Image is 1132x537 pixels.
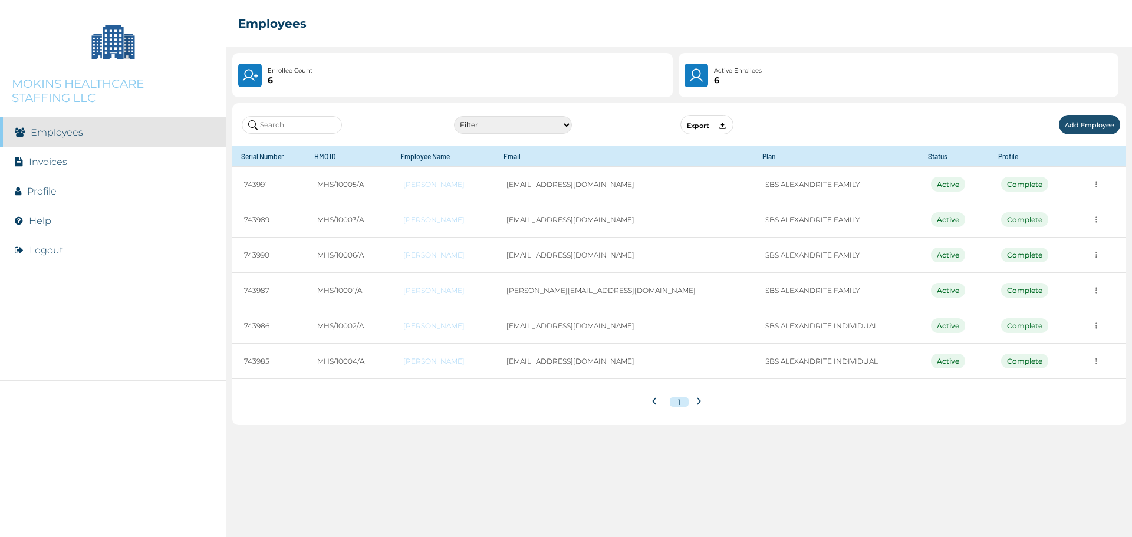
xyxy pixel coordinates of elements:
[1001,283,1048,298] div: Complete
[29,245,63,256] button: Logout
[305,308,391,344] td: MHS/10002/A
[305,146,391,167] th: HMO ID
[238,17,307,31] h2: Employees
[1001,318,1048,333] div: Complete
[753,308,919,344] td: SBS ALEXANDRITE INDIVIDUAL
[495,146,753,167] th: Email
[495,167,753,202] td: [EMAIL_ADDRESS][DOMAIN_NAME]
[931,177,965,192] div: Active
[1087,246,1105,264] button: more
[403,286,483,295] a: [PERSON_NAME]
[305,238,391,273] td: MHS/10006/A
[1087,281,1105,299] button: more
[305,167,391,202] td: MHS/10005/A
[1087,317,1105,335] button: more
[305,273,391,308] td: MHS/10001/A
[495,238,753,273] td: [EMAIL_ADDRESS][DOMAIN_NAME]
[403,251,483,259] a: [PERSON_NAME]
[753,344,919,379] td: SBS ALEXANDRITE INDIVIDUAL
[714,66,762,75] p: Active Enrollees
[305,202,391,238] td: MHS/10003/A
[268,75,312,85] p: 6
[931,248,965,262] div: Active
[403,321,483,330] a: [PERSON_NAME]
[391,146,495,167] th: Employee Name
[232,238,305,273] td: 743990
[931,212,965,227] div: Active
[232,146,305,167] th: Serial Number
[753,273,919,308] td: SBS ALEXANDRITE FAMILY
[29,156,67,167] a: Invoices
[1001,177,1048,192] div: Complete
[688,67,705,84] img: User.4b94733241a7e19f64acd675af8f0752.svg
[931,354,965,368] div: Active
[495,344,753,379] td: [EMAIL_ADDRESS][DOMAIN_NAME]
[1087,352,1105,370] button: more
[1087,210,1105,229] button: more
[989,146,1075,167] th: Profile
[714,75,762,85] p: 6
[931,283,965,298] div: Active
[232,273,305,308] td: 743987
[268,66,312,75] p: Enrollee Count
[1001,248,1048,262] div: Complete
[12,77,215,105] p: MOKINS HEALTHCARE STAFFING LLC
[31,127,83,138] a: Employees
[753,167,919,202] td: SBS ALEXANDRITE FAMILY
[84,12,143,71] img: Company
[27,186,57,197] a: Profile
[495,308,753,344] td: [EMAIL_ADDRESS][DOMAIN_NAME]
[753,146,919,167] th: Plan
[232,344,305,379] td: 743985
[305,344,391,379] td: MHS/10004/A
[1001,212,1048,227] div: Complete
[919,146,989,167] th: Status
[495,202,753,238] td: [EMAIL_ADDRESS][DOMAIN_NAME]
[931,318,965,333] div: Active
[495,273,753,308] td: [PERSON_NAME][EMAIL_ADDRESS][DOMAIN_NAME]
[1059,115,1120,134] button: Add Employee
[29,215,51,226] a: Help
[403,357,483,365] a: [PERSON_NAME]
[403,180,483,189] a: [PERSON_NAME]
[242,116,342,134] input: Search
[753,238,919,273] td: SBS ALEXANDRITE FAMILY
[670,397,689,407] button: 1
[12,508,215,525] img: RelianceHMO's Logo
[242,67,258,84] img: UserPlus.219544f25cf47e120833d8d8fc4c9831.svg
[1001,354,1048,368] div: Complete
[1087,175,1105,193] button: more
[232,167,305,202] td: 743991
[232,308,305,344] td: 743986
[232,202,305,238] td: 743989
[403,215,483,224] a: [PERSON_NAME]
[753,202,919,238] td: SBS ALEXANDRITE FAMILY
[680,115,733,134] button: Export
